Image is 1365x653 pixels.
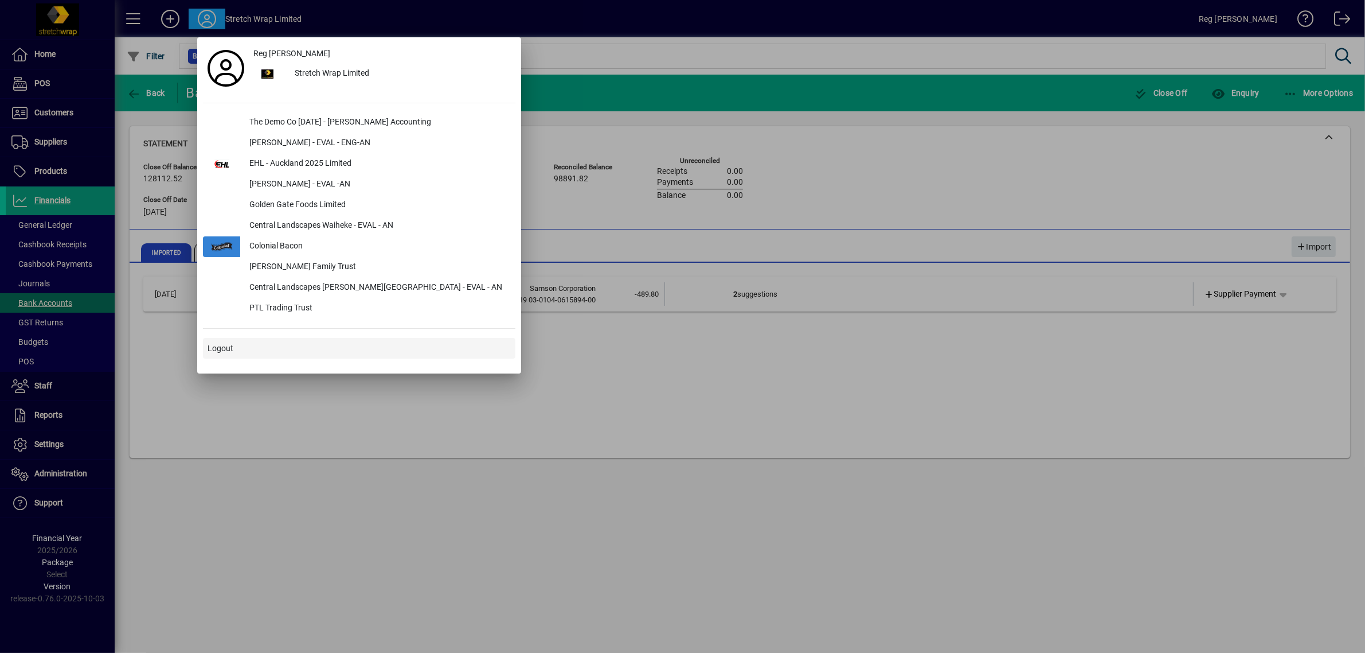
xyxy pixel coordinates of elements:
[203,216,515,236] button: Central Landscapes Waiheke - EVAL - AN
[240,195,515,216] div: Golden Gate Foods Limited
[203,298,515,319] button: PTL Trading Trust
[240,257,515,278] div: [PERSON_NAME] Family Trust
[208,343,233,355] span: Logout
[203,174,515,195] button: [PERSON_NAME] - EVAL -AN
[203,112,515,133] button: The Demo Co [DATE] - [PERSON_NAME] Accounting
[240,278,515,298] div: Central Landscapes [PERSON_NAME][GEOGRAPHIC_DATA] - EVAL - AN
[249,43,515,64] a: Reg [PERSON_NAME]
[240,154,515,174] div: EHL - Auckland 2025 Limited
[240,298,515,319] div: PTL Trading Trust
[240,236,515,257] div: Colonial Bacon
[203,154,515,174] button: EHL - Auckland 2025 Limited
[203,195,515,216] button: Golden Gate Foods Limited
[253,48,330,60] span: Reg [PERSON_NAME]
[240,133,515,154] div: [PERSON_NAME] - EVAL - ENG-AN
[285,64,515,84] div: Stretch Wrap Limited
[249,64,515,84] button: Stretch Wrap Limited
[203,278,515,298] button: Central Landscapes [PERSON_NAME][GEOGRAPHIC_DATA] - EVAL - AN
[240,174,515,195] div: [PERSON_NAME] - EVAL -AN
[240,216,515,236] div: Central Landscapes Waiheke - EVAL - AN
[240,112,515,133] div: The Demo Co [DATE] - [PERSON_NAME] Accounting
[203,257,515,278] button: [PERSON_NAME] Family Trust
[203,338,515,359] button: Logout
[203,236,515,257] button: Colonial Bacon
[203,133,515,154] button: [PERSON_NAME] - EVAL - ENG-AN
[203,58,249,79] a: Profile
